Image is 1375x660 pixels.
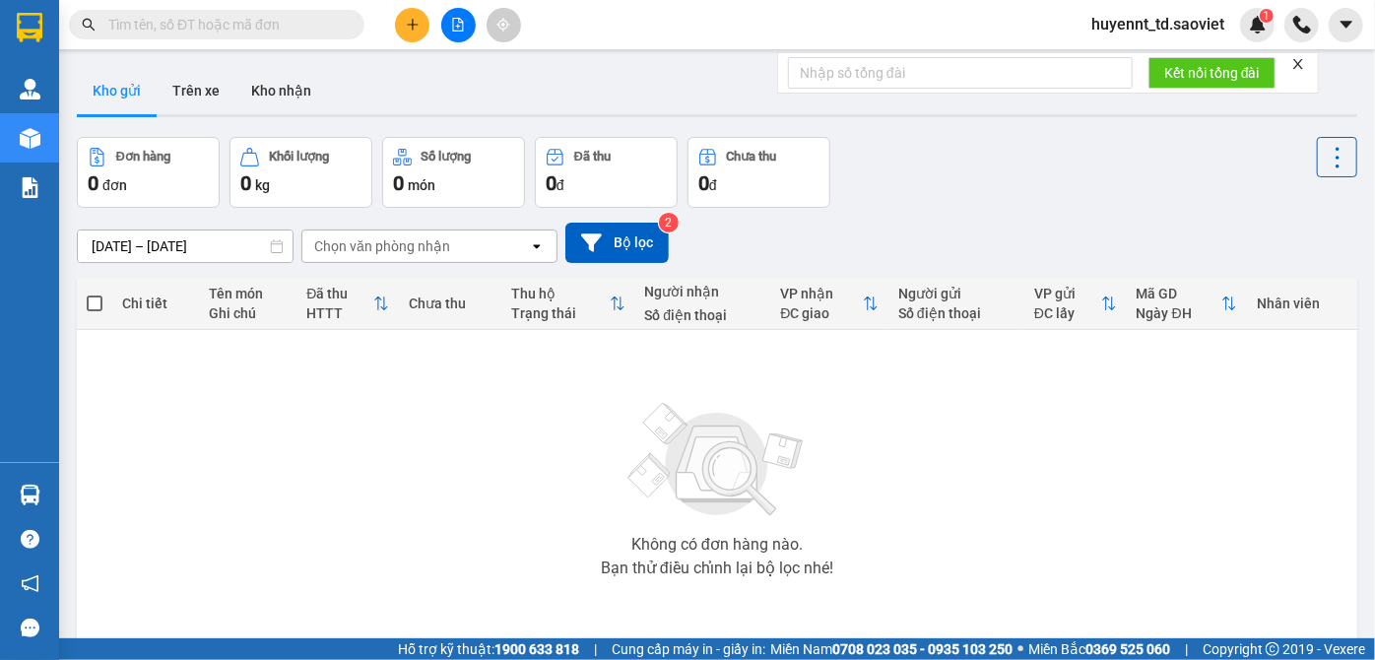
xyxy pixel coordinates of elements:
span: 0 [393,171,404,195]
button: Bộ lọc [565,223,669,263]
div: Mã GD [1137,286,1221,301]
div: Nhân viên [1257,296,1347,311]
div: ĐC giao [780,305,863,321]
div: Chi tiết [122,296,189,311]
img: phone-icon [1293,16,1311,33]
input: Nhập số tổng đài [788,57,1133,89]
strong: 1900 633 818 [494,641,579,657]
div: Không có đơn hàng nào. [631,537,803,553]
span: 0 [88,171,98,195]
th: Toggle SortBy [1024,278,1127,330]
input: Select a date range. [78,231,293,262]
span: notification [21,574,39,593]
div: VP nhận [780,286,863,301]
span: 0 [698,171,709,195]
span: đ [557,177,564,193]
span: ⚪️ [1017,645,1023,653]
span: Cung cấp máy in - giấy in: [612,638,765,660]
span: copyright [1266,642,1279,656]
span: Miền Nam [770,638,1013,660]
div: Đơn hàng [116,150,170,164]
button: Đơn hàng0đơn [77,137,220,208]
th: Toggle SortBy [296,278,399,330]
sup: 1 [1260,9,1274,23]
div: Người gửi [898,286,1015,301]
button: aim [487,8,521,42]
span: file-add [451,18,465,32]
svg: open [529,238,545,254]
img: warehouse-icon [20,485,40,505]
div: Số điện thoại [898,305,1015,321]
div: Chưa thu [409,296,491,311]
button: Kết nối tổng đài [1148,57,1276,89]
span: huyennt_td.saoviet [1076,12,1240,36]
button: Chưa thu0đ [687,137,830,208]
span: 1 [1263,9,1270,23]
span: | [1185,638,1188,660]
sup: 2 [659,213,679,232]
div: Đã thu [306,286,373,301]
div: ĐC lấy [1034,305,1101,321]
div: VP gửi [1034,286,1101,301]
button: Khối lượng0kg [229,137,372,208]
button: caret-down [1329,8,1363,42]
span: Hỗ trợ kỹ thuật: [398,638,579,660]
button: Đã thu0đ [535,137,678,208]
span: plus [406,18,420,32]
img: logo-vxr [17,13,42,42]
button: Kho gửi [77,67,157,114]
span: aim [496,18,510,32]
span: món [408,177,435,193]
span: 0 [240,171,251,195]
strong: 0369 525 060 [1085,641,1170,657]
div: Khối lượng [269,150,329,164]
span: message [21,619,39,637]
span: close [1291,57,1305,71]
span: Kết nối tổng đài [1164,62,1260,84]
button: plus [395,8,429,42]
strong: 0708 023 035 - 0935 103 250 [832,641,1013,657]
div: HTTT [306,305,373,321]
img: warehouse-icon [20,128,40,149]
div: Số lượng [422,150,472,164]
div: Trạng thái [511,305,610,321]
div: Bạn thử điều chỉnh lại bộ lọc nhé! [601,561,833,576]
span: search [82,18,96,32]
button: Kho nhận [235,67,327,114]
div: Ghi chú [209,305,288,321]
div: Chọn văn phòng nhận [314,236,450,256]
th: Toggle SortBy [501,278,635,330]
span: 0 [546,171,557,195]
span: caret-down [1338,16,1355,33]
span: Miền Bắc [1028,638,1170,660]
span: question-circle [21,530,39,549]
th: Toggle SortBy [1127,278,1247,330]
button: file-add [441,8,476,42]
th: Toggle SortBy [770,278,888,330]
img: solution-icon [20,177,40,198]
span: | [594,638,597,660]
button: Số lượng0món [382,137,525,208]
div: Tên món [209,286,288,301]
div: Thu hộ [511,286,610,301]
button: Trên xe [157,67,235,114]
div: Ngày ĐH [1137,305,1221,321]
img: warehouse-icon [20,79,40,99]
img: svg+xml;base64,PHN2ZyBjbGFzcz0ibGlzdC1wbHVnX19zdmciIHhtbG5zPSJodHRwOi8vd3d3LnczLm9yZy8yMDAwL3N2Zy... [619,391,816,529]
div: Đã thu [574,150,611,164]
img: icon-new-feature [1249,16,1267,33]
span: đ [709,177,717,193]
span: kg [255,177,270,193]
div: Chưa thu [727,150,777,164]
div: Số điện thoại [645,307,761,323]
span: đơn [102,177,127,193]
input: Tìm tên, số ĐT hoặc mã đơn [108,14,341,35]
div: Người nhận [645,284,761,299]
